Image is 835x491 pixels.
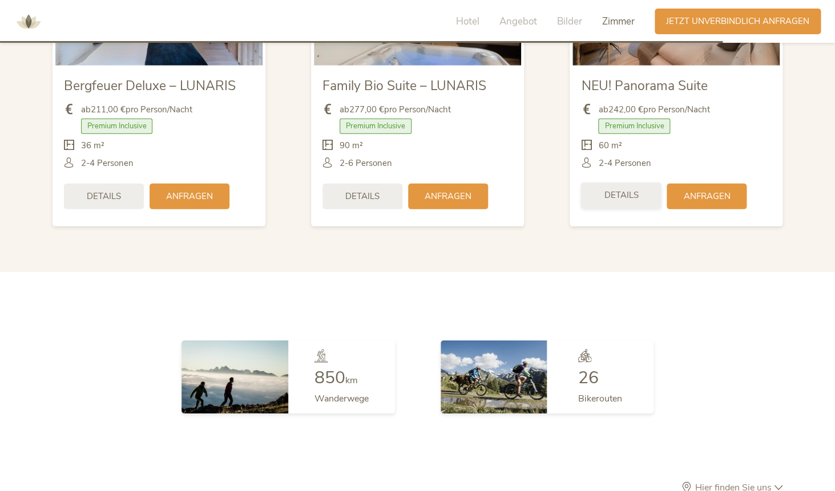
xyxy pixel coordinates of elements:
[598,104,709,116] span: ab pro Person/Nacht
[602,15,635,28] span: Zimmer
[581,77,707,95] span: NEU! Panorama Suite
[666,15,809,27] span: Jetzt unverbindlich anfragen
[598,157,651,169] span: 2-4 Personen
[81,119,153,133] span: Premium Inclusive
[499,15,537,28] span: Angebot
[598,119,670,133] span: Premium Inclusive
[81,104,192,116] span: ab pro Person/Nacht
[11,5,46,39] img: AMONTI & LUNARIS Wellnessresort
[425,190,471,202] span: Anfragen
[91,104,126,115] b: 211,00 €
[340,119,412,133] span: Premium Inclusive
[578,366,599,389] span: 26
[608,104,643,115] b: 242,00 €
[314,366,345,389] span: 850
[598,140,622,152] span: 60 m²
[166,190,213,202] span: Anfragen
[557,15,582,28] span: Bilder
[349,104,384,115] b: 277,00 €
[683,190,730,202] span: Anfragen
[81,140,104,152] span: 36 m²
[322,77,486,95] span: Family Bio Suite – LUNARIS
[604,189,638,201] span: Details
[340,157,392,169] span: 2-6 Personen
[456,15,479,28] span: Hotel
[345,374,358,387] span: km
[345,190,380,202] span: Details
[314,392,369,405] span: Wanderwege
[340,140,363,152] span: 90 m²
[64,77,236,95] span: Bergfeuer Deluxe – LUNARIS
[87,190,121,202] span: Details
[578,392,622,405] span: Bikerouten
[11,17,46,25] a: AMONTI & LUNARIS Wellnessresort
[81,157,134,169] span: 2-4 Personen
[340,104,451,116] span: ab pro Person/Nacht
